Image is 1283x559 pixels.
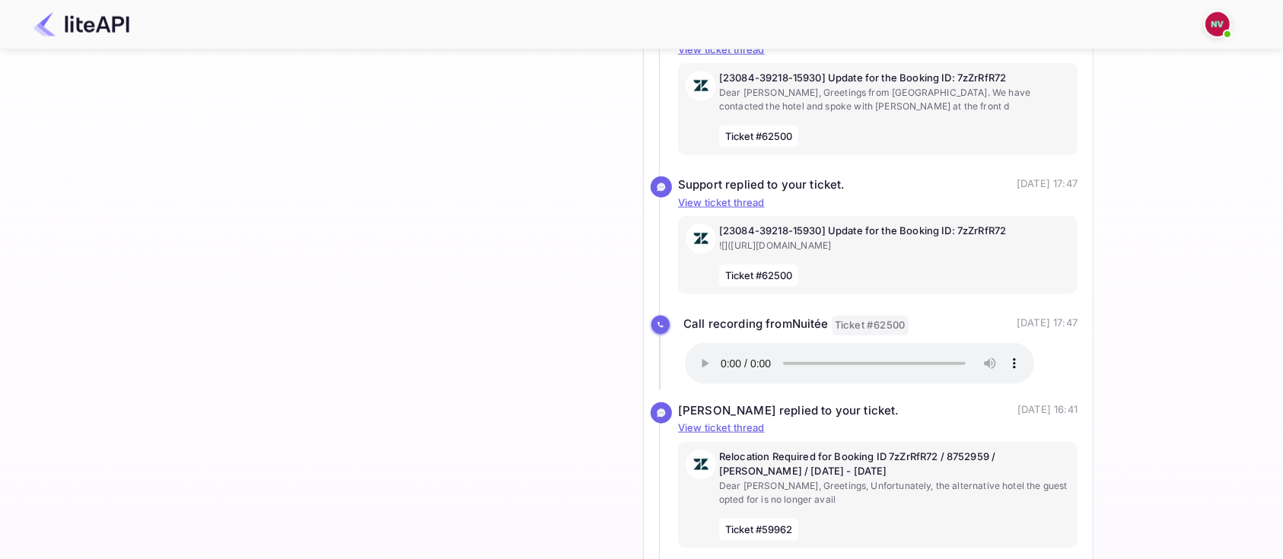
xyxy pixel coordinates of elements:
[686,449,716,480] img: AwvSTEc2VUhQAAAAAElFTkSuQmCC
[719,519,798,542] span: Ticket #59962
[1017,402,1078,420] p: [DATE] 16:41
[33,12,129,37] img: LiteAPI Logo
[678,402,899,420] div: [PERSON_NAME] replied to your ticket.
[719,449,1070,479] p: Relocation Required for Booking ID 7zZrRfR72 / 8752959 / [PERSON_NAME] / [DATE] - [DATE]
[719,125,798,148] span: Ticket #62500
[1017,176,1078,194] p: [DATE] 17:47
[678,195,1078,211] p: View ticket thread
[719,71,1070,86] p: [23084-39218-15930] Update for the Booking ID: 7zZrRfR72
[719,86,1070,113] p: Dear [PERSON_NAME], Greetings from [GEOGRAPHIC_DATA]. We have contacted the hotel and spoke with ...
[1205,12,1230,37] img: Nicholas Valbusa
[678,43,1078,58] p: View ticket thread
[678,176,845,194] div: Support replied to your ticket.
[719,239,1070,253] p: ![]([URL][DOMAIN_NAME]
[686,224,716,254] img: AwvSTEc2VUhQAAAAAElFTkSuQmCC
[719,265,798,287] span: Ticket #62500
[719,224,1070,239] p: [23084-39218-15930] Update for the Booking ID: 7zZrRfR72
[832,316,909,335] span: Ticket #62500
[678,421,1078,436] p: View ticket thread
[1017,316,1078,335] p: [DATE] 17:47
[719,479,1070,507] p: Dear [PERSON_NAME], Greetings, Unfortunately, the alternative hotel the guest opted for is no lon...
[683,316,909,335] div: Call recording from Nuitée
[686,71,716,101] img: AwvSTEc2VUhQAAAAAElFTkSuQmCC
